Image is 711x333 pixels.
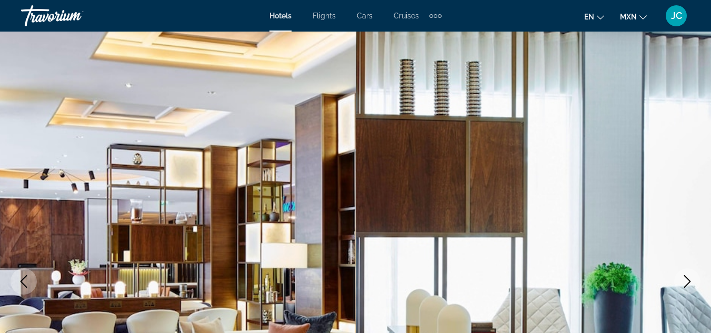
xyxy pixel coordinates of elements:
span: MXN [620,13,637,21]
a: Hotels [269,12,292,20]
button: Change language [584,9,604,24]
a: Travorium [21,2,126,29]
span: JC [671,11,682,21]
iframe: Botón para iniciar la ventana de mensajería [669,291,703,325]
span: en [584,13,594,21]
a: Cars [357,12,373,20]
button: Previous image [11,268,37,295]
button: User Menu [663,5,690,27]
a: Flights [313,12,336,20]
button: Next image [674,268,700,295]
button: Extra navigation items [429,7,442,24]
a: Cruises [394,12,419,20]
button: Change currency [620,9,647,24]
